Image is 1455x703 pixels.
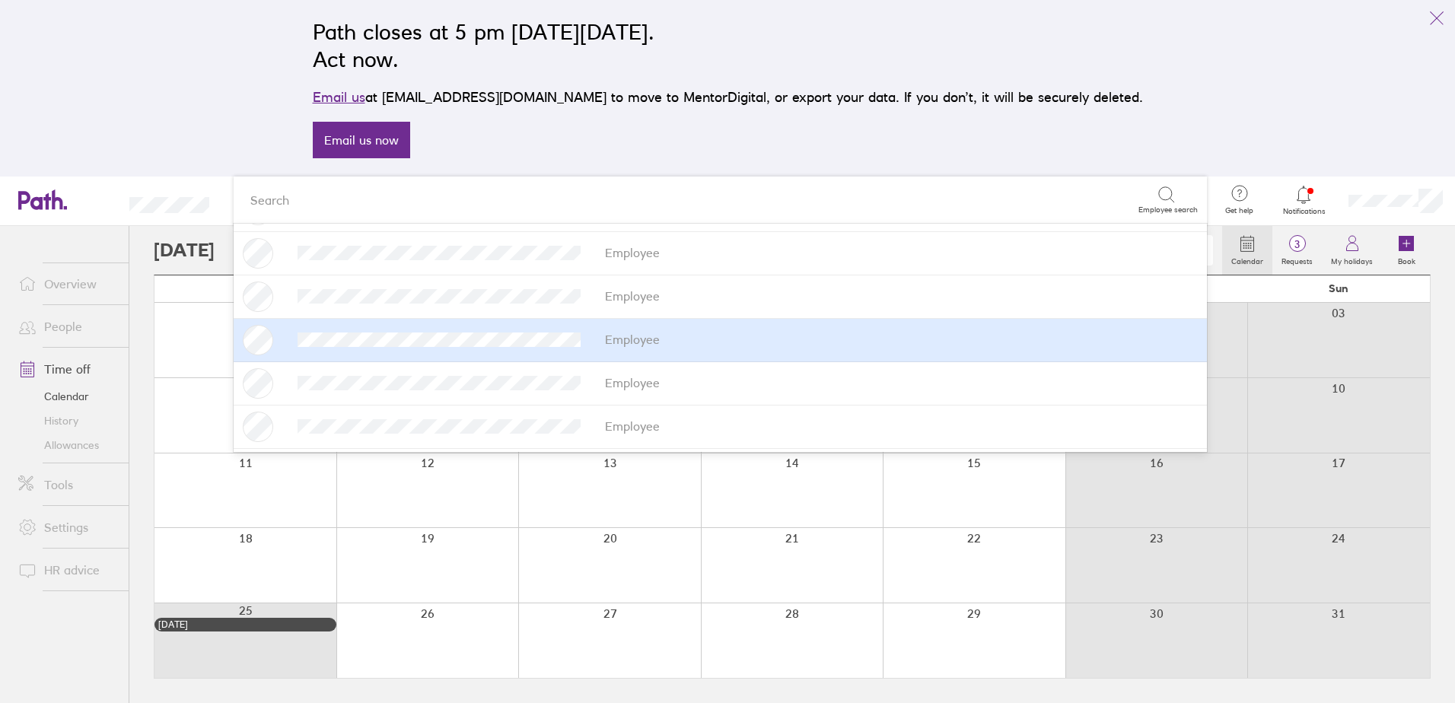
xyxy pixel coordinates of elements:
[6,354,129,384] a: Time off
[1389,253,1425,266] label: Book
[1222,226,1272,275] a: Calendar
[6,433,129,457] a: Allowances
[6,409,129,433] a: History
[6,469,129,500] a: Tools
[313,87,1143,108] p: at [EMAIL_ADDRESS][DOMAIN_NAME] to move to MentorDigital, or export your data. If you don’t, it w...
[605,376,660,390] div: Employee
[1279,207,1329,216] span: Notifications
[605,246,660,259] div: Employee
[313,18,1143,73] h2: Path closes at 5 pm [DATE][DATE]. Act now.
[1215,206,1264,215] span: Get help
[1222,253,1272,266] label: Calendar
[250,192,289,206] div: Search
[1322,253,1382,266] label: My holidays
[1272,226,1322,275] a: 3Requests
[605,332,660,346] div: Employee
[1272,253,1322,266] label: Requests
[313,122,410,158] a: Email us now
[6,555,129,585] a: HR advice
[313,89,365,105] a: Email us
[6,384,129,409] a: Calendar
[1329,282,1348,294] span: Sun
[1279,184,1329,216] a: Notifications
[1272,238,1322,250] span: 3
[6,311,129,342] a: People
[605,419,660,433] div: Employee
[158,619,333,630] div: [DATE]
[1382,226,1431,275] a: Book
[1138,205,1198,215] span: Employee search
[605,289,660,303] div: Employee
[1322,226,1382,275] a: My holidays
[6,512,129,542] a: Settings
[6,269,129,299] a: Overview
